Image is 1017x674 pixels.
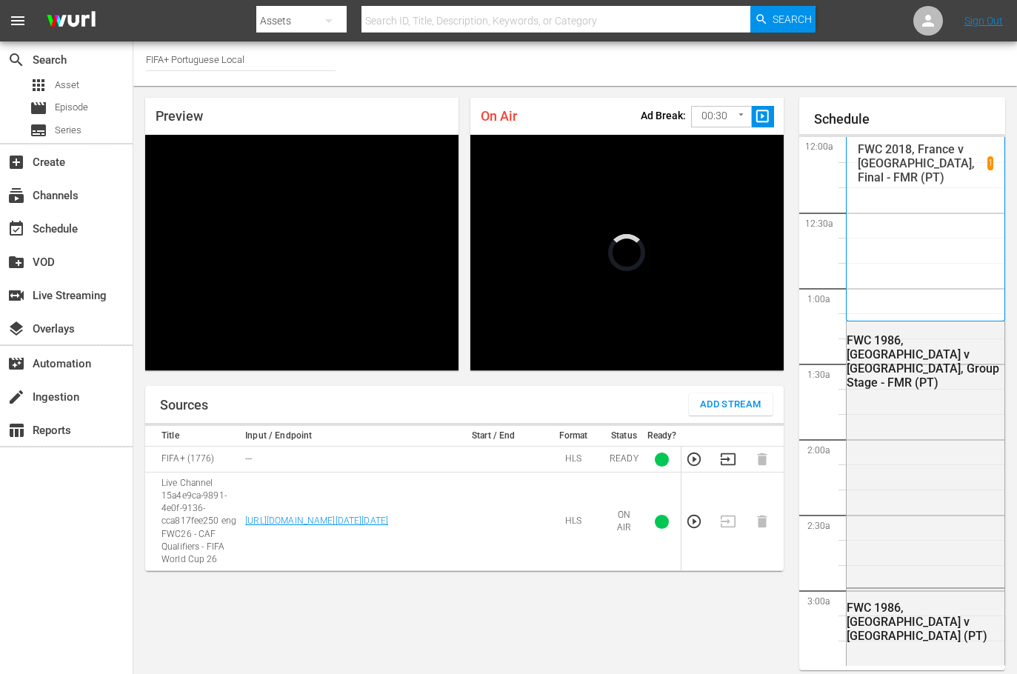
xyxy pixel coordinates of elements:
span: Episode [55,100,88,115]
td: Live Channel 15a4e9ca-9891-4e0f-9136-cca817fee250 eng FWC26 - CAF Qualifiers - FIFA World Cup 26 [145,473,241,571]
span: Episode [30,99,47,117]
span: Reports [7,421,25,439]
span: Series [30,121,47,139]
span: VOD [7,253,25,271]
a: [URL][DOMAIN_NAME][DATE][DATE] [245,515,388,526]
td: --- [241,447,445,473]
button: Preview Stream [686,451,702,467]
span: On Air [481,108,517,124]
img: ans4CAIJ8jUAAAAAAAAAAAAAAAAAAAAAAAAgQb4GAAAAAAAAAAAAAAAAAAAAAAAAJMjXAAAAAAAAAAAAAAAAAAAAAAAAgAT5G... [36,4,107,39]
button: Add Stream [689,393,773,416]
span: Asset [30,76,47,94]
th: Status [605,426,643,447]
h1: Sources [160,398,208,413]
button: Search [750,6,816,33]
p: FWC 2018, France v [GEOGRAPHIC_DATA], Final - FMR (PT) [858,142,988,184]
th: Ready? [643,426,681,447]
div: Video Player [145,135,459,370]
th: Format [541,426,605,447]
td: FIFA+ (1776) [145,447,241,473]
a: Sign Out [964,15,1003,27]
div: FWC 1986, [GEOGRAPHIC_DATA] v [GEOGRAPHIC_DATA], Group Stage - FMR (PT) [847,333,1001,390]
div: FWC 1986, [GEOGRAPHIC_DATA] v [GEOGRAPHIC_DATA] (PT) [847,601,1001,643]
span: Add Stream [700,396,761,413]
th: Start / End [446,426,541,447]
td: ON AIR [605,473,643,571]
div: 00:30 [691,102,752,130]
span: Channels [7,187,25,204]
p: 1 [988,158,993,168]
button: Transition [720,451,736,467]
span: Ingestion [7,388,25,406]
span: Overlays [7,320,25,338]
span: Series [55,123,81,138]
span: Live Streaming [7,287,25,304]
td: READY [605,447,643,473]
th: Title [145,426,241,447]
span: Search [7,51,25,69]
span: menu [9,12,27,30]
span: Search [773,6,812,33]
span: Asset [55,78,79,93]
button: Preview Stream [686,513,702,530]
th: Input / Endpoint [241,426,445,447]
div: Video Player [470,135,784,370]
p: Ad Break: [641,110,686,121]
td: HLS [541,447,605,473]
span: slideshow_sharp [754,108,771,125]
span: Automation [7,355,25,373]
h1: Schedule [814,112,1006,127]
span: Preview [156,108,203,124]
span: Create [7,153,25,171]
td: HLS [541,473,605,571]
span: Schedule [7,220,25,238]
